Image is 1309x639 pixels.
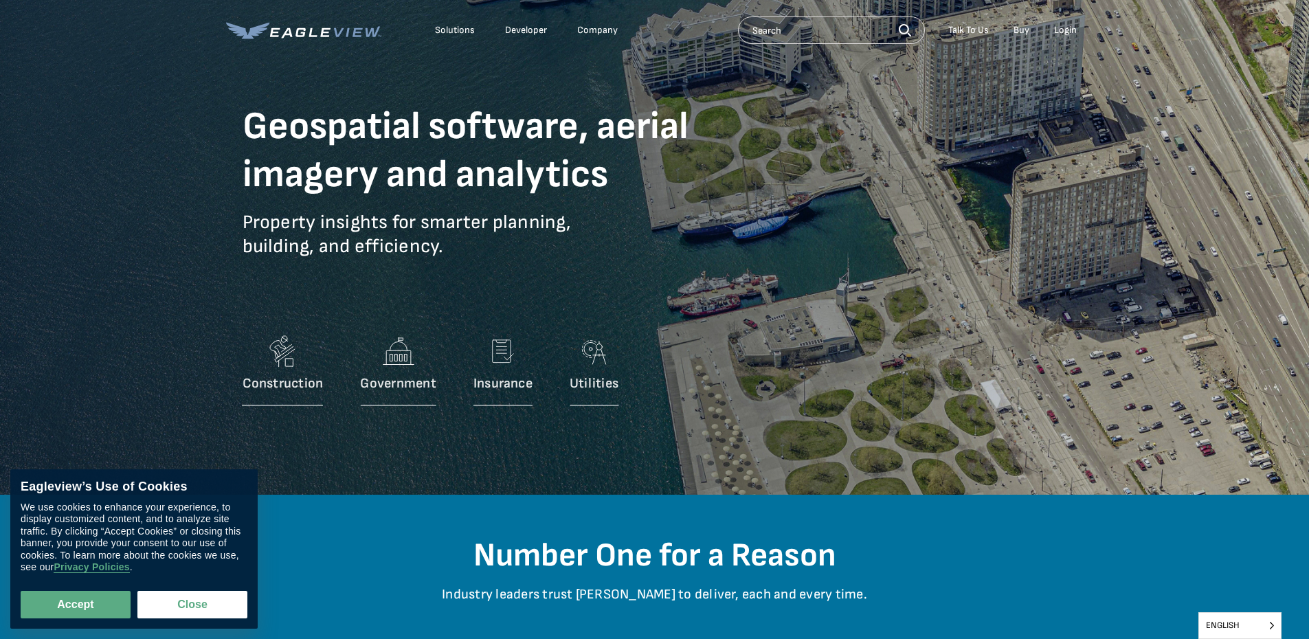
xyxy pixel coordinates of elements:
[243,210,737,279] p: Property insights for smarter planning, building, and efficiency.
[435,24,475,36] div: Solutions
[948,24,989,36] div: Talk To Us
[21,480,247,495] div: Eagleview’s Use of Cookies
[473,375,533,392] p: Insurance
[1054,24,1077,36] div: Login
[243,330,324,413] a: Construction
[570,375,618,392] p: Utilities
[253,586,1057,624] p: Industry leaders trust [PERSON_NAME] to deliver, each and every time.
[738,16,925,44] input: Search
[1198,612,1282,639] aside: Language selected: English
[360,375,436,392] p: Government
[243,375,324,392] p: Construction
[577,24,618,36] div: Company
[253,536,1057,576] h2: Number One for a Reason
[570,330,618,413] a: Utilities
[360,330,436,413] a: Government
[505,24,547,36] a: Developer
[243,103,737,199] h1: Geospatial software, aerial imagery and analytics
[473,330,533,413] a: Insurance
[54,562,129,574] a: Privacy Policies
[21,591,131,618] button: Accept
[1199,613,1281,638] span: English
[21,502,247,574] div: We use cookies to enhance your experience, to display customized content, and to analyze site tra...
[1014,24,1029,36] a: Buy
[137,591,247,618] button: Close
